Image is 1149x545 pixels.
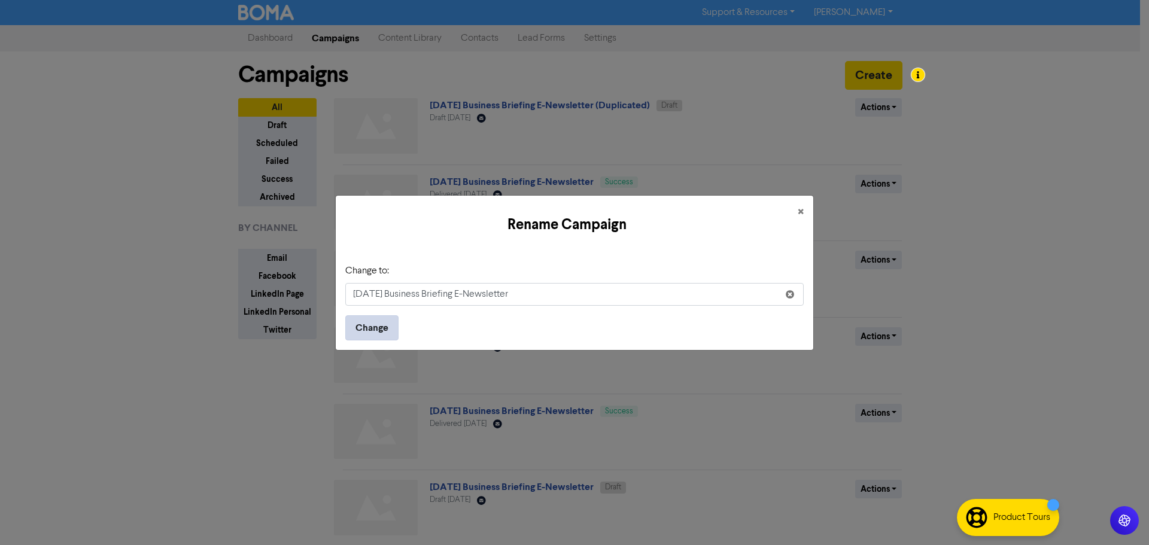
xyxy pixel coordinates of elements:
[345,264,389,278] label: Change to:
[788,196,813,229] button: Close
[345,315,399,340] button: Change
[798,203,804,221] span: ×
[345,214,788,236] h5: Rename Campaign
[1089,488,1149,545] iframe: Chat Widget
